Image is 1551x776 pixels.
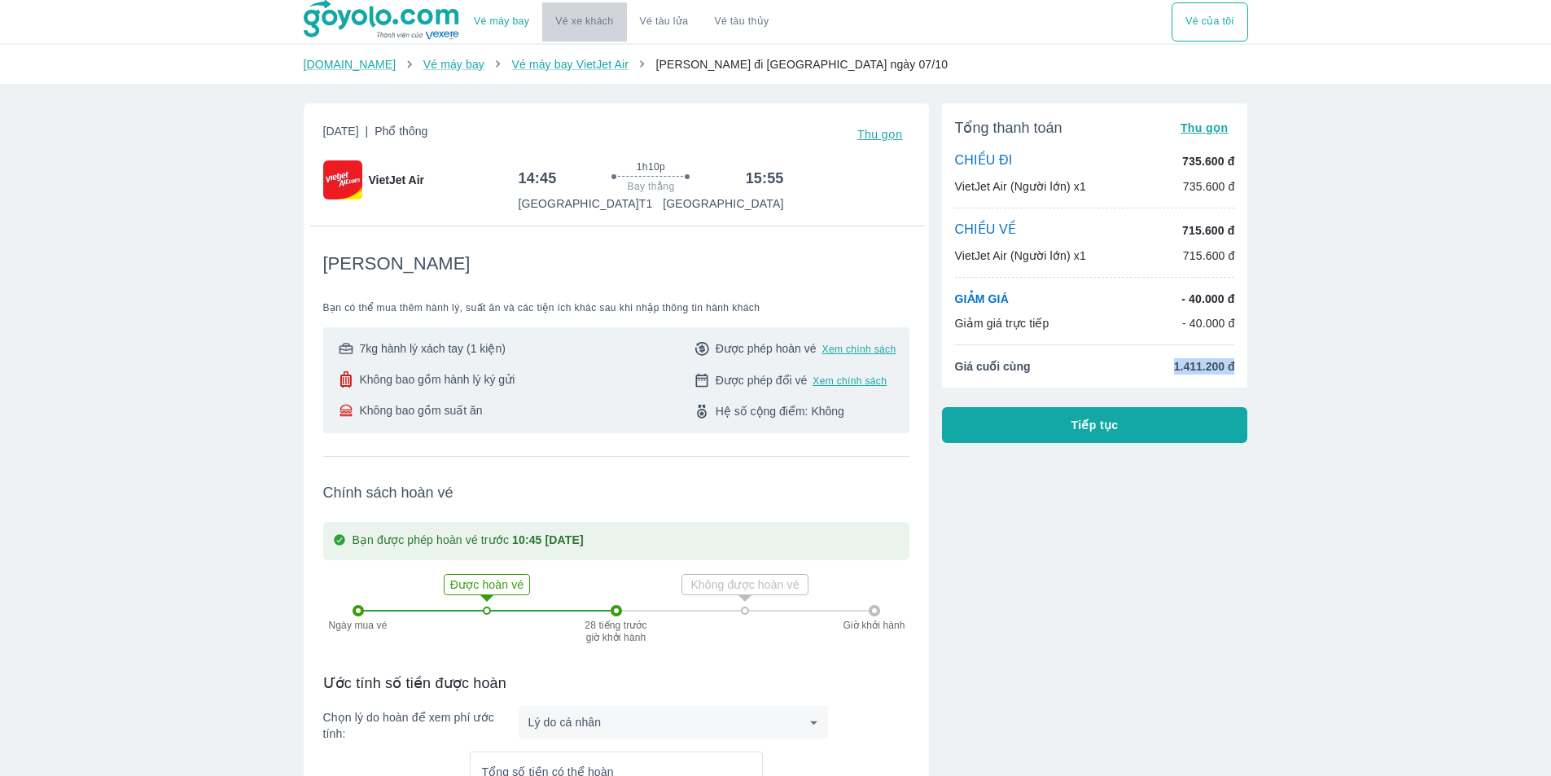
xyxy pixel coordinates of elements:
[369,172,424,188] span: VietJet Air
[655,58,948,71] span: [PERSON_NAME] đi [GEOGRAPHIC_DATA] ngày 07/10
[838,620,911,631] p: Giờ khởi hành
[942,407,1248,443] button: Tiếp tục
[1183,178,1235,195] p: 735.600 đ
[518,169,556,188] h6: 14:45
[446,577,528,593] p: Được hoàn vé
[1181,291,1234,307] p: - 40.000 đ
[359,340,505,357] span: 7kg hành lý xách tay (1 kiện)
[1071,417,1119,433] span: Tiếp tục
[1172,2,1247,42] div: choose transportation mode
[1172,2,1247,42] button: Vé của tôi
[955,152,1013,170] p: CHIỀU ĐI
[1174,116,1235,139] button: Thu gọn
[955,221,1017,239] p: CHIỀU VỀ
[955,291,1009,307] p: GIẢM GIÁ
[716,372,808,388] span: Được phép đổi vé
[813,375,887,388] button: Xem chính sách
[304,58,397,71] a: [DOMAIN_NAME]
[353,532,584,550] p: Bạn được phép hoàn vé trước
[1182,315,1235,331] p: - 40.000 đ
[555,15,613,28] a: Vé xe khách
[1182,222,1234,239] p: 715.600 đ
[323,673,909,693] p: Ước tính số tiền được hoàn
[857,128,903,141] span: Thu gọn
[716,340,817,357] span: Được phép hoàn vé
[423,58,484,71] a: Vé máy bay
[323,123,428,146] span: [DATE]
[746,169,784,188] h6: 15:55
[512,533,584,546] strong: 10:45 [DATE]
[323,709,519,742] p: Chọn lý do hoàn để xem phí ước tính:
[359,402,482,419] span: Không bao gồm suất ăn
[461,2,782,42] div: choose transportation mode
[511,58,628,71] a: Vé máy bay VietJet Air
[1181,121,1229,134] span: Thu gọn
[822,343,896,356] button: Xem chính sách
[323,301,909,314] span: Bạn có thể mua thêm hành lý, suất ăn và các tiện ích khác sau khi nhập thông tin hành khách
[663,195,783,212] p: [GEOGRAPHIC_DATA]
[955,178,1086,195] p: VietJet Air (Người lớn) x1
[1174,358,1235,375] span: 1.411.200 đ
[322,620,395,631] p: Ngày mua vé
[637,160,665,173] span: 1h10p
[716,403,844,419] span: Hệ số cộng điểm: Không
[684,577,806,593] p: Không được hoàn vé
[851,123,909,146] button: Thu gọn
[628,180,675,193] span: Bay thẳng
[955,118,1062,138] span: Tổng thanh toán
[359,371,515,388] span: Không bao gồm hành lý ký gửi
[955,315,1049,331] p: Giảm giá trực tiếp
[955,248,1086,264] p: VietJet Air (Người lớn) x1
[1183,248,1235,264] p: 715.600 đ
[518,195,652,212] p: [GEOGRAPHIC_DATA] T1
[366,125,369,138] span: |
[304,56,1248,72] nav: breadcrumb
[323,252,471,275] span: [PERSON_NAME]
[701,2,782,42] button: Vé tàu thủy
[323,483,909,502] span: Chính sách hoàn vé
[955,358,1031,375] span: Giá cuối cùng
[519,706,828,739] div: Lý do cá nhân
[474,15,529,28] a: Vé máy bay
[584,620,649,642] p: 28 tiếng trước giờ khởi hành
[1182,153,1234,169] p: 735.600 đ
[375,125,427,138] span: Phổ thông
[627,2,702,42] a: Vé tàu lửa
